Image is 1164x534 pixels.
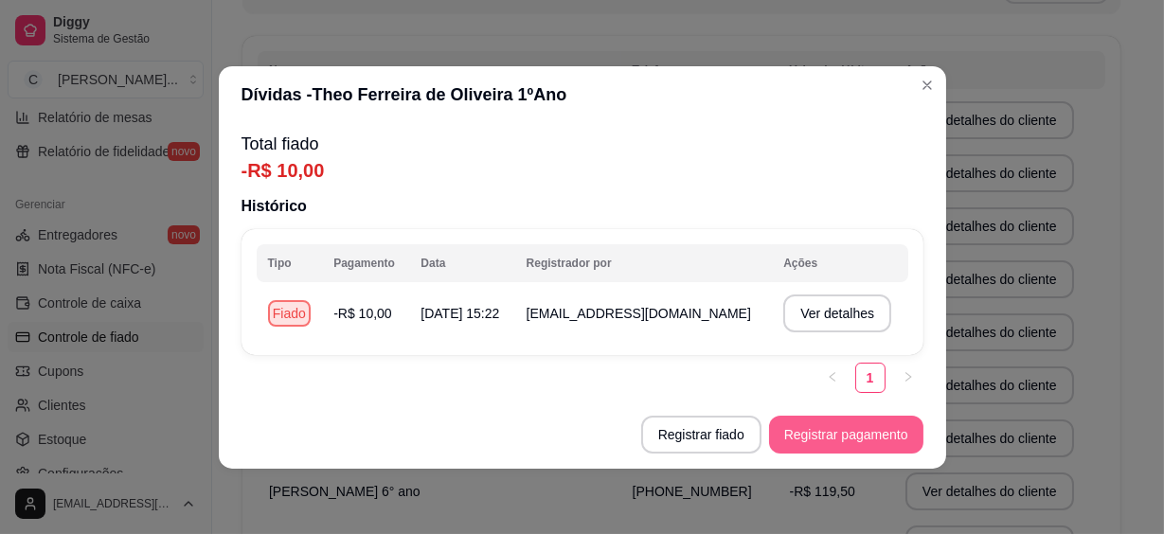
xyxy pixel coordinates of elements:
th: Data [409,244,514,282]
li: Previous Page [817,363,848,393]
span: [DATE] 15:22 [421,306,499,321]
td: -R$ 10,00 [322,287,409,340]
p: Total fiado [242,131,923,157]
span: [EMAIL_ADDRESS][DOMAIN_NAME] [527,306,751,321]
button: Close [912,70,942,100]
button: right [893,363,923,393]
th: Tipo [257,244,323,282]
header: Dívidas - Theo Ferreira de Oliveira 1ºAno [219,66,946,123]
span: left [827,371,838,383]
th: Ações [772,244,907,282]
span: right [903,371,914,383]
button: Registrar pagamento [769,416,923,454]
button: Ver detalhes [783,294,891,332]
p: -R$ 10,00 [242,157,923,184]
button: Registrar fiado [641,416,761,454]
p: Histórico [242,195,923,218]
div: Fiado [268,300,312,327]
a: 1 [856,364,885,392]
button: left [817,363,848,393]
th: Pagamento [322,244,409,282]
li: Next Page [893,363,923,393]
li: 1 [855,363,886,393]
th: Registrador por [515,244,773,282]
